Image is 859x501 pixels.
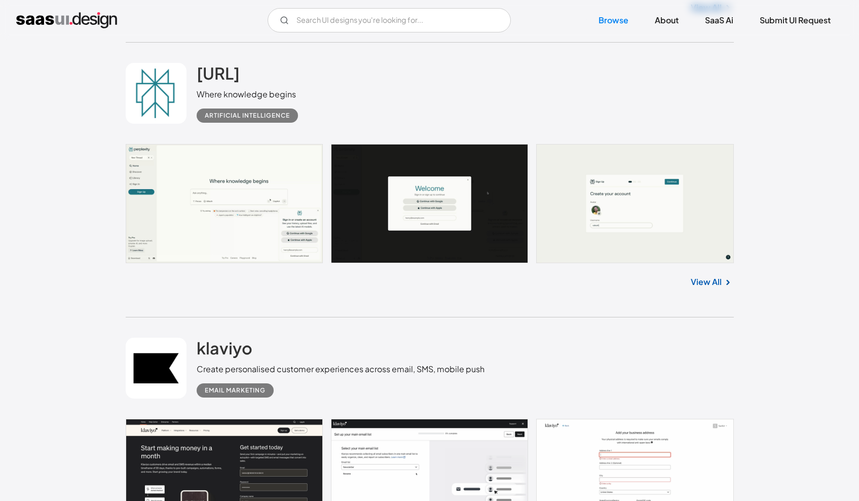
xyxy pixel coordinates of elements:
a: home [16,12,117,28]
a: About [643,9,691,31]
div: Create personalised customer experiences across email, SMS, mobile push [197,363,484,375]
h2: [URL] [197,63,240,83]
a: [URL] [197,63,240,88]
form: Email Form [268,8,511,32]
input: Search UI designs you're looking for... [268,8,511,32]
h2: klaviyo [197,338,252,358]
a: klaviyo [197,338,252,363]
a: Submit UI Request [748,9,843,31]
div: Where knowledge begins [197,88,306,100]
a: Browse [586,9,641,31]
div: Artificial Intelligence [205,110,290,122]
div: Email Marketing [205,384,266,397]
a: View All [691,276,722,288]
a: SaaS Ai [693,9,745,31]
